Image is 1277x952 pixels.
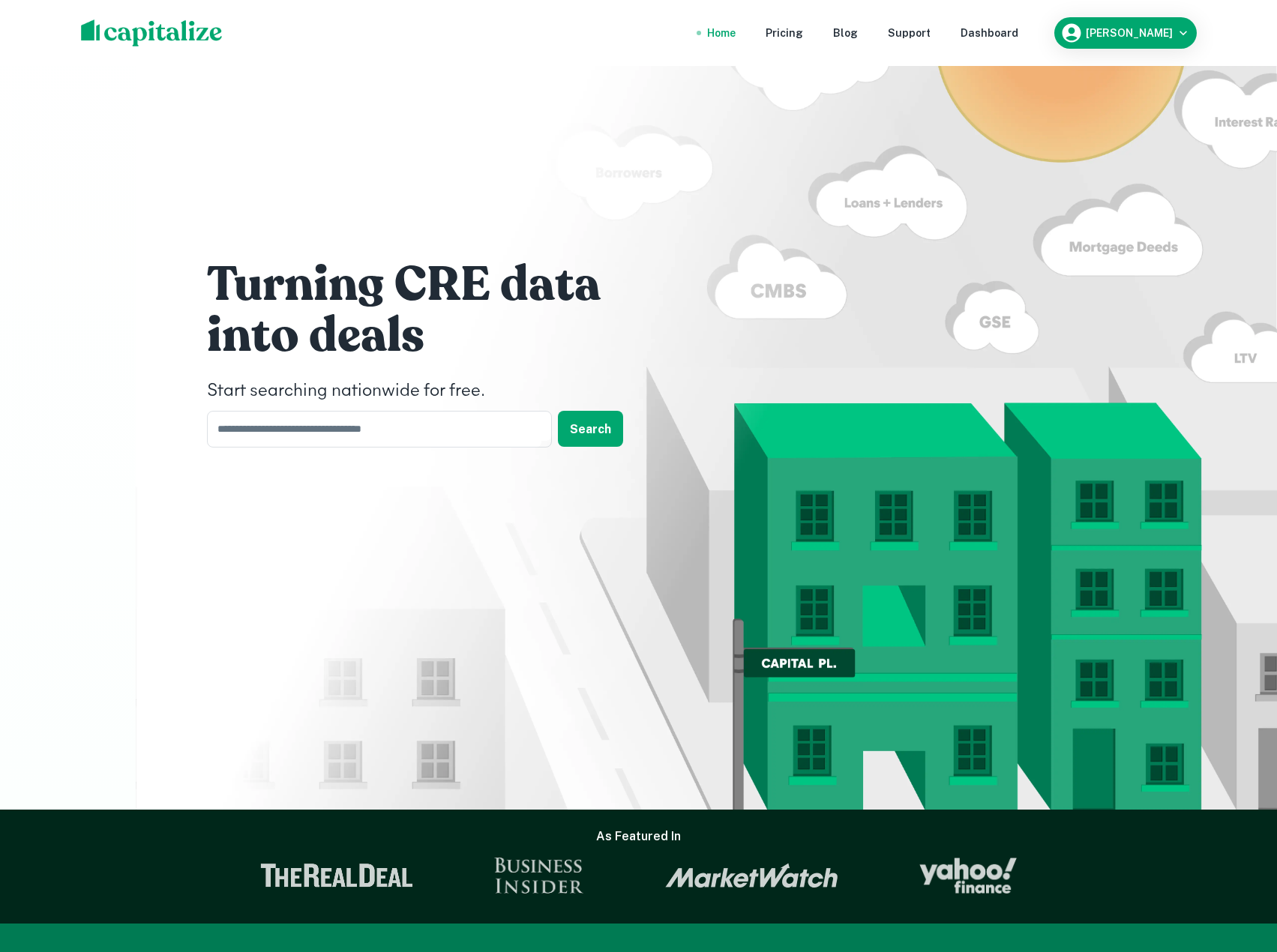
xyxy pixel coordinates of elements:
[833,25,858,41] a: Blog
[494,858,584,894] img: Business Insider
[260,864,413,888] img: The Real Deal
[1054,17,1197,49] button: [PERSON_NAME]
[1202,832,1277,904] iframe: Chat Widget
[136,63,1277,873] img: ai-illustration.webp
[766,25,803,41] a: Pricing
[558,411,623,447] button: Search
[81,19,223,46] img: capitalize-logo.png
[596,828,681,846] h6: As Featured In
[961,25,1018,41] a: Dashboard
[207,255,657,315] h1: Turning CRE data
[665,863,838,888] img: Market Watch
[919,858,1017,894] img: Yahoo Finance
[207,306,657,366] h1: into deals
[1086,28,1173,38] h6: [PERSON_NAME]
[207,378,657,405] h4: Start searching nationwide for free.
[888,25,931,41] a: Support
[707,25,736,41] a: Home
